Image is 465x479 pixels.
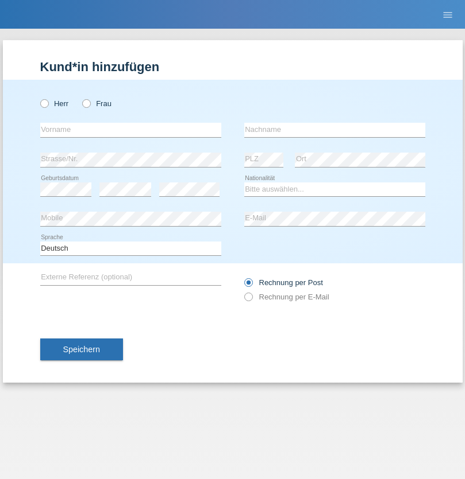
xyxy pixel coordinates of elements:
input: Herr [40,99,48,107]
input: Rechnung per Post [244,278,252,293]
label: Rechnung per Post [244,278,323,287]
h1: Kund*in hinzufügen [40,60,425,74]
label: Herr [40,99,69,108]
i: menu [442,9,454,21]
input: Rechnung per E-Mail [244,293,252,307]
button: Speichern [40,338,123,360]
a: menu [436,11,459,18]
label: Rechnung per E-Mail [244,293,329,301]
label: Frau [82,99,112,108]
span: Speichern [63,345,100,354]
input: Frau [82,99,90,107]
